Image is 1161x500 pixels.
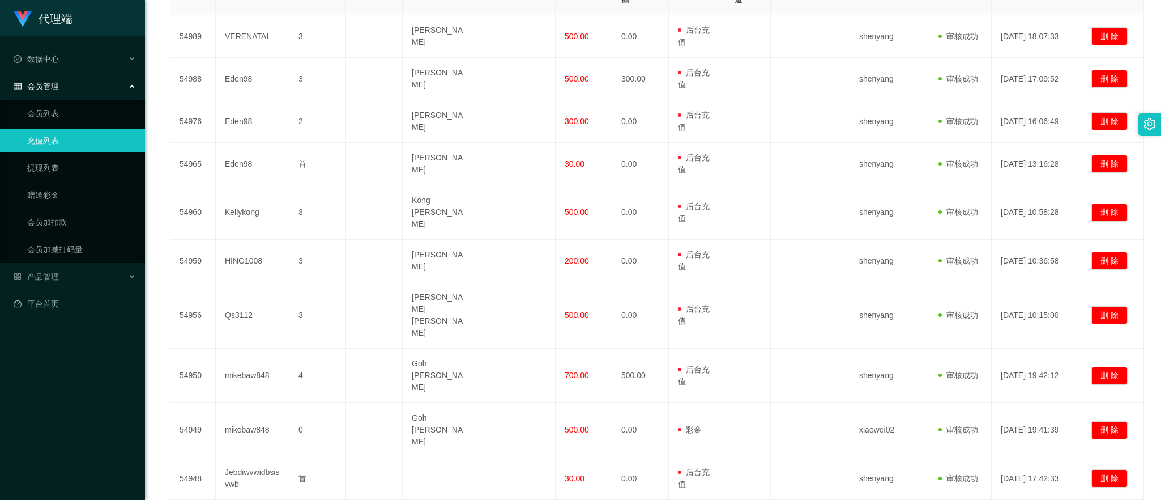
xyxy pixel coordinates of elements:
[850,457,929,500] td: shenyang
[938,117,978,126] span: 审核成功
[850,282,929,349] td: shenyang
[678,468,710,489] span: 后台充值
[170,185,216,240] td: 54960
[170,349,216,403] td: 54950
[403,349,476,403] td: Goh [PERSON_NAME]
[14,82,22,90] i: 图标: table
[612,15,669,58] td: 0.00
[403,15,476,58] td: [PERSON_NAME]
[565,207,589,217] span: 500.00
[678,365,710,386] span: 后台充值
[216,58,289,100] td: Eden98
[27,102,136,125] a: 会员列表
[938,74,978,83] span: 审核成功
[678,68,710,89] span: 后台充值
[170,143,216,185] td: 54965
[216,403,289,457] td: mikebaw848
[1091,306,1128,324] button: 删 除
[992,185,1082,240] td: [DATE] 10:58:28
[289,240,346,282] td: 3
[565,117,589,126] span: 300.00
[216,15,289,58] td: VERENATAI
[992,58,1082,100] td: [DATE] 17:09:52
[1091,252,1128,270] button: 删 除
[14,14,72,23] a: 代理端
[289,185,346,240] td: 3
[850,240,929,282] td: shenyang
[938,256,978,265] span: 审核成功
[14,293,136,315] a: 图标: dashboard平台首页
[289,15,346,58] td: 3
[14,11,32,27] img: logo.9652507e.png
[170,457,216,500] td: 54948
[612,143,669,185] td: 0.00
[403,100,476,143] td: [PERSON_NAME]
[14,54,59,63] span: 数据中心
[850,15,929,58] td: shenyang
[170,240,216,282] td: 54959
[565,32,589,41] span: 500.00
[565,311,589,320] span: 500.00
[289,143,346,185] td: 首
[850,349,929,403] td: shenyang
[1091,367,1128,385] button: 删 除
[27,238,136,261] a: 会员加减打码量
[14,273,22,281] i: 图标: appstore-o
[992,457,1082,500] td: [DATE] 17:42:33
[1143,118,1156,130] i: 图标: setting
[1091,27,1128,45] button: 删 除
[1091,70,1128,88] button: 删 除
[1091,112,1128,130] button: 删 除
[992,100,1082,143] td: [DATE] 16:06:49
[403,240,476,282] td: [PERSON_NAME]
[403,58,476,100] td: [PERSON_NAME]
[216,143,289,185] td: Eden98
[1091,204,1128,222] button: 删 除
[403,403,476,457] td: Goh [PERSON_NAME]
[170,282,216,349] td: 54956
[27,129,136,152] a: 充值列表
[14,55,22,63] i: 图标: check-circle-o
[850,403,929,457] td: xiaowei02
[850,58,929,100] td: shenyang
[14,272,59,281] span: 产品管理
[403,143,476,185] td: [PERSON_NAME]
[170,100,216,143] td: 54976
[612,100,669,143] td: 0.00
[1091,421,1128,439] button: 删 除
[565,474,584,483] span: 30.00
[170,58,216,100] td: 54988
[289,58,346,100] td: 3
[170,403,216,457] td: 54949
[612,403,669,457] td: 0.00
[938,207,978,217] span: 审核成功
[612,457,669,500] td: 0.00
[678,26,710,46] span: 后台充值
[216,282,289,349] td: Qs3112
[14,82,59,91] span: 会员管理
[289,403,346,457] td: 0
[992,349,1082,403] td: [DATE] 19:42:12
[216,457,289,500] td: Jebdiwvwidbsisvwb
[403,185,476,240] td: Kong [PERSON_NAME]
[1091,469,1128,488] button: 删 除
[992,403,1082,457] td: [DATE] 19:41:39
[39,1,72,37] h1: 代理端
[612,349,669,403] td: 500.00
[678,425,702,434] span: 彩金
[27,184,136,206] a: 赠送彩金
[850,143,929,185] td: shenyang
[289,100,346,143] td: 2
[216,240,289,282] td: HING1008
[565,371,589,380] span: 700.00
[1091,155,1128,173] button: 删 除
[612,240,669,282] td: 0.00
[216,100,289,143] td: Eden98
[938,32,978,41] span: 审核成功
[612,185,669,240] td: 0.00
[565,256,589,265] span: 200.00
[850,185,929,240] td: shenyang
[565,159,584,168] span: 30.00
[403,282,476,349] td: [PERSON_NAME] [PERSON_NAME]
[170,15,216,58] td: 54989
